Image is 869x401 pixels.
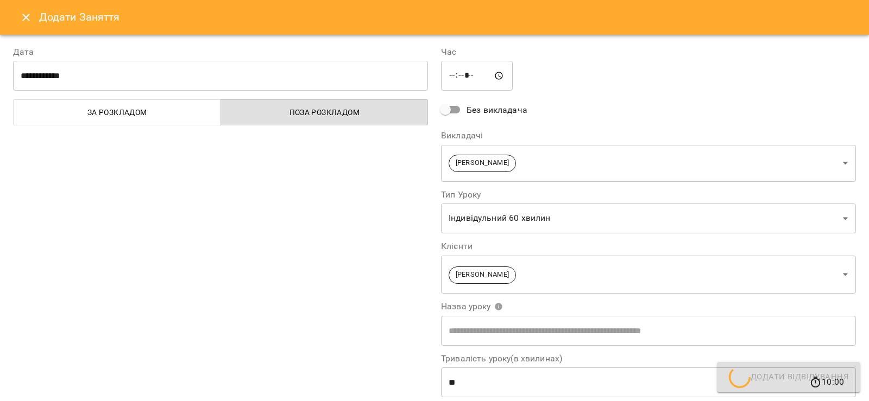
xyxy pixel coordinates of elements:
[228,106,422,119] span: Поза розкладом
[13,48,428,56] label: Дата
[494,302,503,311] svg: Вкажіть назву уроку або виберіть клієнтів
[441,144,856,182] div: [PERSON_NAME]
[449,270,515,280] span: [PERSON_NAME]
[441,190,856,199] label: Тип Уроку
[441,354,856,363] label: Тривалість уроку(в хвилинах)
[39,9,856,26] h6: Додати Заняття
[441,203,856,234] div: Індивідульний 60 хвилин
[13,4,39,30] button: Close
[449,158,515,168] span: [PERSON_NAME]
[441,302,503,311] span: Назва уроку
[441,242,856,251] label: Клієнти
[221,99,429,125] button: Поза розкладом
[441,255,856,294] div: [PERSON_NAME]
[13,99,221,125] button: За розкладом
[441,131,856,140] label: Викладачі
[441,48,856,56] label: Час
[467,104,527,117] span: Без викладача
[20,106,215,119] span: За розкладом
